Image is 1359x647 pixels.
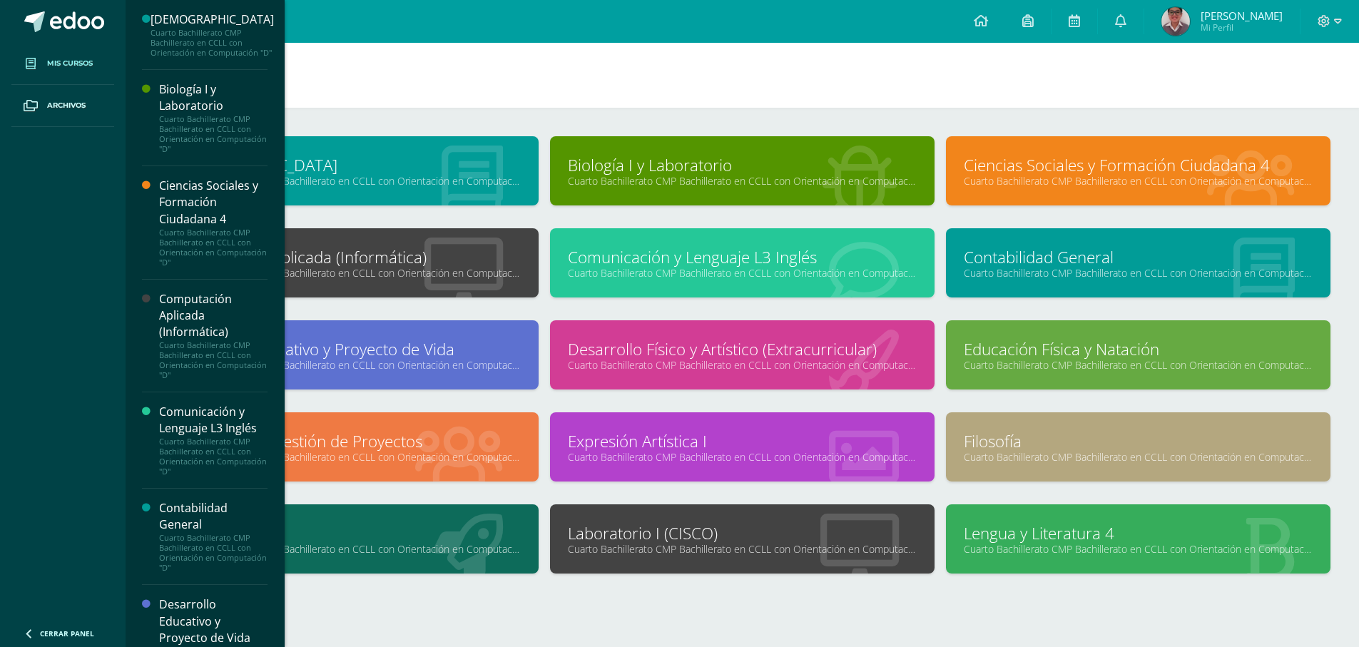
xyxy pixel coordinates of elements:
[159,437,268,477] div: Cuarto Bachillerato CMP Bachillerato en CCLL con Orientación en Computación "D"
[1201,21,1283,34] span: Mi Perfil
[159,81,268,154] a: Biología I y LaboratorioCuarto Bachillerato CMP Bachillerato en CCLL con Orientación en Computaci...
[172,450,521,464] a: Cuarto Bachillerato CMP Bachillerato en CCLL con Orientación en Computación "D"
[964,450,1313,464] a: Cuarto Bachillerato CMP Bachillerato en CCLL con Orientación en Computación "D"
[159,81,268,114] div: Biología I y Laboratorio
[964,430,1313,452] a: Filosofía
[964,266,1313,280] a: Cuarto Bachillerato CMP Bachillerato en CCLL con Orientación en Computación "D"
[172,522,521,544] a: Física I
[159,291,268,380] a: Computación Aplicada (Informática)Cuarto Bachillerato CMP Bachillerato en CCLL con Orientación en...
[151,11,274,58] a: [DEMOGRAPHIC_DATA]Cuarto Bachillerato CMP Bachillerato en CCLL con Orientación en Computación "D"
[159,340,268,380] div: Cuarto Bachillerato CMP Bachillerato en CCLL con Orientación en Computación "D"
[568,174,917,188] a: Cuarto Bachillerato CMP Bachillerato en CCLL con Orientación en Computación "D"
[40,628,94,638] span: Cerrar panel
[159,596,268,646] div: Desarrollo Educativo y Proyecto de Vida
[151,11,274,28] div: [DEMOGRAPHIC_DATA]
[964,246,1313,268] a: Contabilidad General
[568,266,917,280] a: Cuarto Bachillerato CMP Bachillerato en CCLL con Orientación en Computación "D"
[172,246,521,268] a: Computación Aplicada (Informática)
[172,430,521,452] a: Elaboración y Gestión de Proyectos
[568,522,917,544] a: Laboratorio I (CISCO)
[568,154,917,176] a: Biología I y Laboratorio
[568,430,917,452] a: Expresión Artística I
[172,266,521,280] a: Cuarto Bachillerato CMP Bachillerato en CCLL con Orientación en Computación "D"
[151,28,274,58] div: Cuarto Bachillerato CMP Bachillerato en CCLL con Orientación en Computación "D"
[964,522,1313,544] a: Lengua y Literatura 4
[172,154,521,176] a: [DEMOGRAPHIC_DATA]
[159,291,268,340] div: Computación Aplicada (Informática)
[1161,7,1190,36] img: 9ff29071dadff2443d3fc9e4067af210.png
[11,43,114,85] a: Mis cursos
[568,450,917,464] a: Cuarto Bachillerato CMP Bachillerato en CCLL con Orientación en Computación "D"
[159,178,268,227] div: Ciencias Sociales y Formación Ciudadana 4
[964,542,1313,556] a: Cuarto Bachillerato CMP Bachillerato en CCLL con Orientación en Computación "D"
[159,228,268,268] div: Cuarto Bachillerato CMP Bachillerato en CCLL con Orientación en Computación "D"
[172,338,521,360] a: Desarrollo Educativo y Proyecto de Vida
[964,154,1313,176] a: Ciencias Sociales y Formación Ciudadana 4
[172,174,521,188] a: Cuarto Bachillerato CMP Bachillerato en CCLL con Orientación en Computación "D"
[47,58,93,69] span: Mis cursos
[11,85,114,127] a: Archivos
[568,358,917,372] a: Cuarto Bachillerato CMP Bachillerato en CCLL con Orientación en Computación "D"
[159,178,268,267] a: Ciencias Sociales y Formación Ciudadana 4Cuarto Bachillerato CMP Bachillerato en CCLL con Orienta...
[159,114,268,154] div: Cuarto Bachillerato CMP Bachillerato en CCLL con Orientación en Computación "D"
[964,338,1313,360] a: Educación Física y Natación
[568,542,917,556] a: Cuarto Bachillerato CMP Bachillerato en CCLL con Orientación en Computación "D"
[568,338,917,360] a: Desarrollo Físico y Artístico (Extracurricular)
[159,500,268,573] a: Contabilidad GeneralCuarto Bachillerato CMP Bachillerato en CCLL con Orientación en Computación "D"
[159,533,268,573] div: Cuarto Bachillerato CMP Bachillerato en CCLL con Orientación en Computación "D"
[964,358,1313,372] a: Cuarto Bachillerato CMP Bachillerato en CCLL con Orientación en Computación "D"
[568,246,917,268] a: Comunicación y Lenguaje L3 Inglés
[1201,9,1283,23] span: [PERSON_NAME]
[172,358,521,372] a: Cuarto Bachillerato CMP Bachillerato en CCLL con Orientación en Computación "D"
[159,404,268,477] a: Comunicación y Lenguaje L3 InglésCuarto Bachillerato CMP Bachillerato en CCLL con Orientación en ...
[159,500,268,533] div: Contabilidad General
[159,404,268,437] div: Comunicación y Lenguaje L3 Inglés
[47,100,86,111] span: Archivos
[964,174,1313,188] a: Cuarto Bachillerato CMP Bachillerato en CCLL con Orientación en Computación "D"
[172,542,521,556] a: Cuarto Bachillerato CMP Bachillerato en CCLL con Orientación en Computación "D"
